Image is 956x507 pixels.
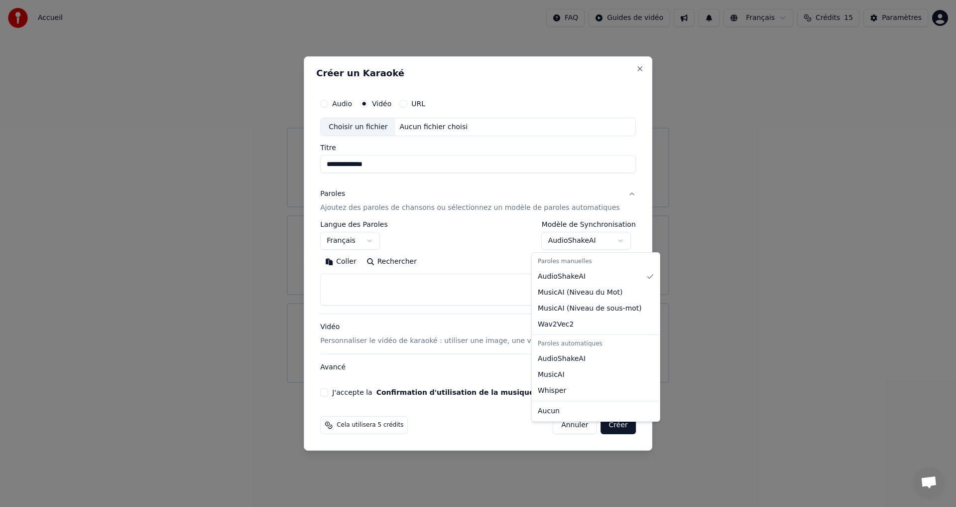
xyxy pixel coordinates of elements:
span: AudioShakeAI [538,354,586,364]
span: Wav2Vec2 [538,320,574,330]
span: MusicAI [538,370,565,380]
span: AudioShakeAI [538,272,586,282]
div: Paroles automatiques [534,337,658,351]
span: Aucun [538,406,560,416]
span: MusicAI ( Niveau de sous-mot ) [538,304,642,314]
div: Paroles manuelles [534,255,658,269]
span: Whisper [538,386,566,396]
span: MusicAI ( Niveau du Mot ) [538,288,622,298]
